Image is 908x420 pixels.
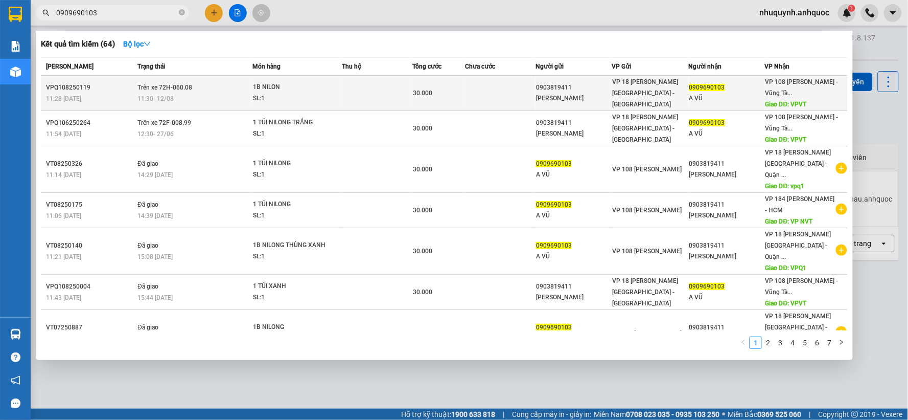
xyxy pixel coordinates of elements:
[536,281,612,292] div: 0903819411
[46,200,134,210] div: VT08250175
[46,82,134,93] div: VPQ108250119
[413,329,432,337] span: 30.000
[613,329,682,337] span: VP 108 [PERSON_NAME]
[137,84,192,91] span: Trên xe 72H-060.08
[786,337,799,349] li: 4
[46,253,81,260] span: 11:21 [DATE]
[253,292,330,303] div: SL: 1
[137,324,158,331] span: Đã giao
[253,128,330,140] div: SL: 1
[253,169,330,181] div: SL: 1
[689,283,725,290] span: 0909690103
[536,324,572,331] span: 0909690103
[536,169,612,180] div: A VŨ
[765,195,835,214] span: VP 184 [PERSON_NAME] - HCM
[11,375,20,385] span: notification
[253,93,330,104] div: SL: 1
[413,207,432,214] span: 30.000
[342,63,361,70] span: Thu hộ
[46,322,134,333] div: VT07250887
[689,292,765,303] div: A VŨ
[413,248,432,255] span: 30.000
[253,117,330,128] div: 1 TÚI NILONG TRẮNG
[689,169,765,180] div: [PERSON_NAME]
[799,337,811,349] li: 5
[10,41,21,52] img: solution-icon
[137,294,173,301] span: 15:44 [DATE]
[9,7,22,22] img: logo-vxr
[689,322,765,333] div: 0903819411
[536,160,572,167] span: 0909690103
[811,337,823,349] li: 6
[46,240,134,251] div: VT08250140
[765,78,839,97] span: VP 108 [PERSON_NAME] - Vũng Tà...
[536,128,612,139] div: [PERSON_NAME]
[137,212,173,219] span: 14:39 [DATE]
[836,326,847,338] span: plus-circle
[10,329,21,340] img: warehouse-icon
[46,281,134,292] div: VPQ108250004
[412,63,441,70] span: Tổng cước
[811,337,823,348] a: 6
[689,93,765,104] div: A VŨ
[252,63,281,70] span: Món hàng
[413,166,432,173] span: 30.000
[765,101,807,108] span: Giao DĐ: VPVT
[765,231,831,260] span: VP 18 [PERSON_NAME][GEOGRAPHIC_DATA] - Quận ...
[137,130,174,138] span: 12:30 - 27/06
[536,242,572,249] span: 0909690103
[465,63,495,70] span: Chưa cước
[123,40,151,48] strong: Bộ lọc
[137,119,191,126] span: Trên xe 72F-008.99
[46,118,134,128] div: VPQ106250264
[775,337,786,348] a: 3
[799,337,810,348] a: 5
[750,337,762,349] li: 1
[689,200,765,210] div: 0903819411
[137,253,173,260] span: 15:08 [DATE]
[536,201,572,208] span: 0909690103
[613,207,682,214] span: VP 108 [PERSON_NAME]
[253,322,330,333] div: 1B NILONG
[536,63,564,70] span: Người gửi
[689,84,725,91] span: 0909690103
[46,159,134,169] div: VT08250326
[689,251,765,262] div: [PERSON_NAME]
[46,95,81,102] span: 11:28 [DATE]
[11,399,20,408] span: message
[253,251,330,262] div: SL: 1
[839,339,845,345] span: right
[613,248,682,255] span: VP 108 [PERSON_NAME]
[689,159,765,169] div: 0903819411
[836,245,847,256] span: plus-circle
[765,277,839,296] span: VP 108 [PERSON_NAME] - Vũng Tà...
[253,240,330,251] div: 1B NILONG THÙNG XANH
[689,63,722,70] span: Người nhận
[46,294,81,301] span: 11:43 [DATE]
[824,337,835,348] a: 7
[774,337,786,349] li: 3
[253,158,330,169] div: 1 TÚI NILONG
[740,339,747,345] span: left
[823,337,835,349] li: 7
[835,337,848,349] button: right
[41,39,115,50] h3: Kết quả tìm kiếm ( 64 )
[750,337,761,348] a: 1
[137,171,173,179] span: 14:29 [DATE]
[536,93,612,104] div: [PERSON_NAME]
[762,337,774,348] a: 2
[836,204,847,215] span: plus-circle
[737,337,750,349] li: Previous Page
[762,337,774,349] li: 2
[46,171,81,179] span: 11:14 [DATE]
[613,277,679,307] span: VP 18 [PERSON_NAME][GEOGRAPHIC_DATA] - [GEOGRAPHIC_DATA]
[689,119,725,126] span: 0909690103
[10,67,21,77] img: warehouse-icon
[253,82,330,93] div: 1B NILON
[613,166,682,173] span: VP 108 [PERSON_NAME]
[765,63,790,70] span: VP Nhận
[536,82,612,93] div: 0903819411
[836,163,847,174] span: plus-circle
[689,240,765,251] div: 0903819411
[11,352,20,362] span: question-circle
